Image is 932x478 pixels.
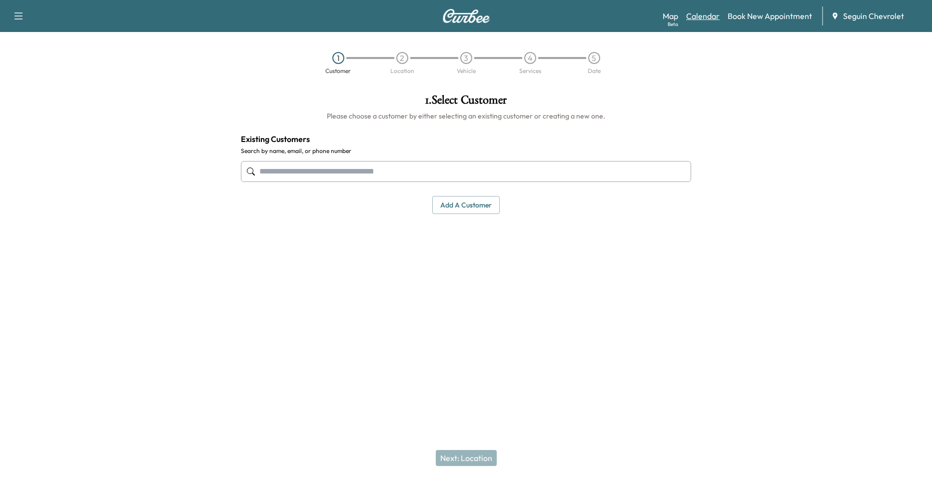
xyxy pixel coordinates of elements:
[390,68,414,74] div: Location
[843,10,904,22] span: Seguin Chevrolet
[457,68,476,74] div: Vehicle
[332,52,344,64] div: 1
[442,9,490,23] img: Curbee Logo
[432,196,500,214] button: Add a customer
[588,68,601,74] div: Date
[460,52,472,64] div: 3
[728,10,812,22] a: Book New Appointment
[668,20,678,28] div: Beta
[241,111,691,121] h6: Please choose a customer by either selecting an existing customer or creating a new one.
[686,10,720,22] a: Calendar
[241,133,691,145] h4: Existing Customers
[241,94,691,111] h1: 1 . Select Customer
[241,147,691,155] label: Search by name, email, or phone number
[396,52,408,64] div: 2
[325,68,351,74] div: Customer
[588,52,600,64] div: 5
[663,10,678,22] a: MapBeta
[519,68,541,74] div: Services
[524,52,536,64] div: 4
